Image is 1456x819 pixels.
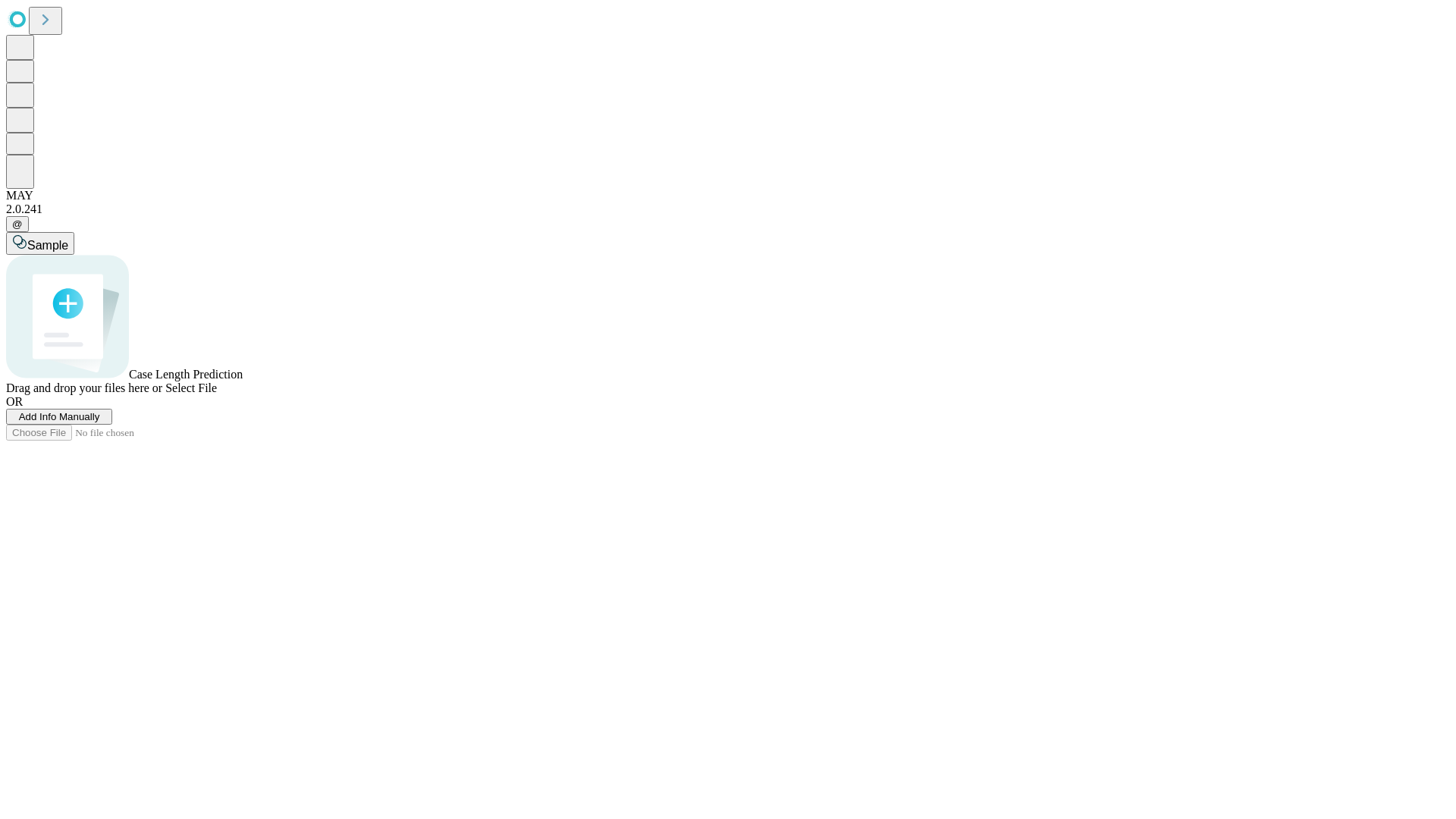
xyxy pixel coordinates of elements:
button: @ [6,216,29,232]
span: Sample [27,239,68,252]
div: MAY [6,189,1450,202]
button: Add Info Manually [6,409,112,425]
span: Add Info Manually [19,411,100,422]
span: Case Length Prediction [129,368,243,381]
button: Sample [6,232,74,255]
span: Select File [165,381,217,394]
span: @ [12,218,23,230]
div: 2.0.241 [6,202,1450,216]
span: Drag and drop your files here or [6,381,162,394]
span: OR [6,395,23,408]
